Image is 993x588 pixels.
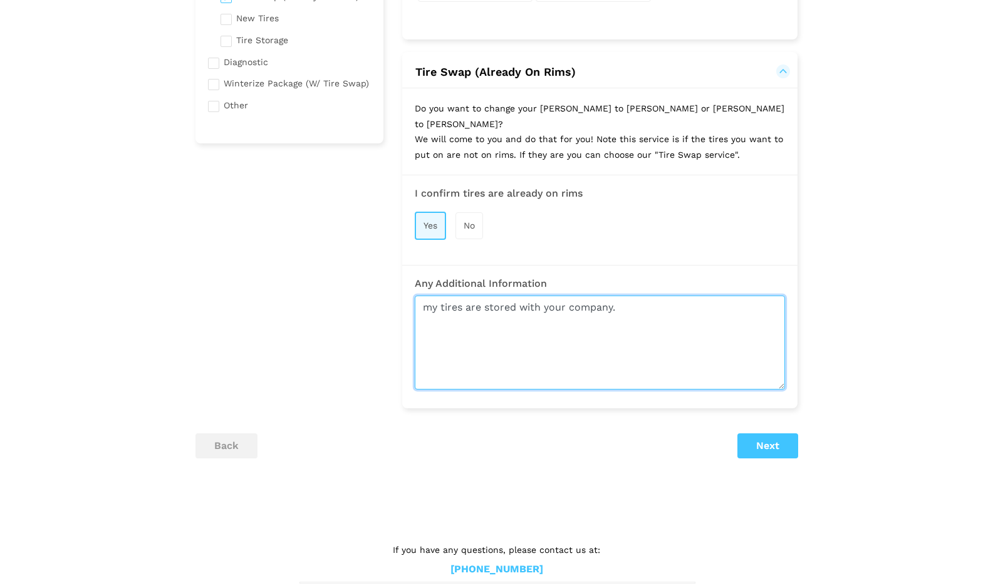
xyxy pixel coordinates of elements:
a: [PHONE_NUMBER] [450,563,543,576]
button: back [195,433,257,458]
span: Yes [424,220,437,230]
p: Do you want to change your [PERSON_NAME] to [PERSON_NAME] or [PERSON_NAME] to [PERSON_NAME]? We w... [402,88,798,175]
h3: I confirm tires are already on rims [415,188,785,199]
button: Tire Swap (Already On Rims) [415,64,785,80]
span: No [464,220,475,230]
span: Tire Swap (Already On Rims) [415,65,576,78]
p: If you have any questions, please contact us at: [299,543,694,557]
h3: Any Additional Information [415,278,785,289]
button: Next [737,433,798,458]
